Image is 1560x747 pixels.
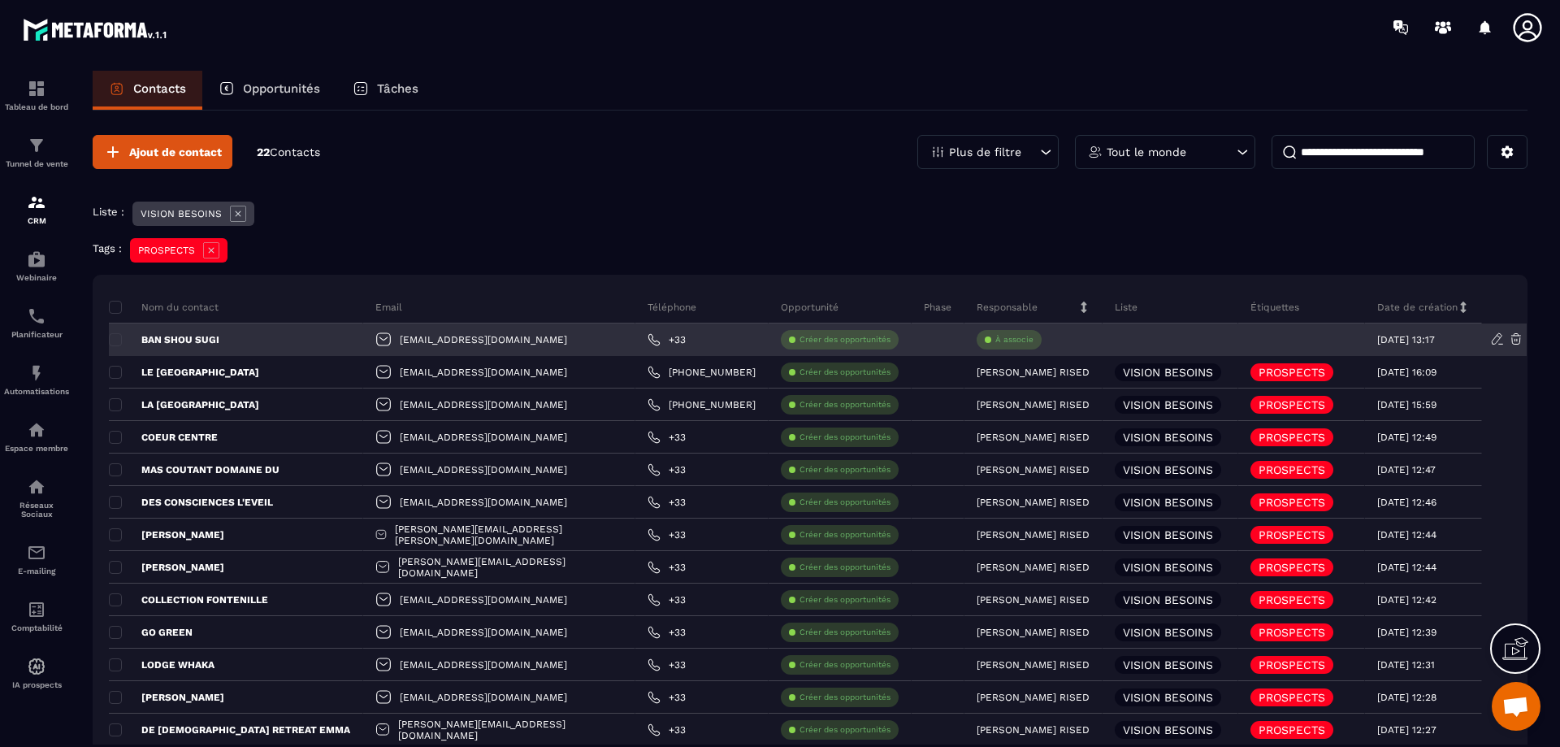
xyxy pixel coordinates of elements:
[648,333,686,346] a: +33
[4,623,69,632] p: Comptabilité
[1377,724,1436,736] p: [DATE] 12:27
[977,529,1090,541] p: [PERSON_NAME] RISED
[924,301,951,314] p: Phase
[27,193,46,212] img: formation
[109,528,224,541] p: [PERSON_NAME]
[93,242,122,254] p: Tags :
[375,301,402,314] p: Email
[648,431,686,444] a: +33
[977,627,1090,638] p: [PERSON_NAME] RISED
[1377,692,1436,703] p: [DATE] 12:28
[133,81,186,96] p: Contacts
[4,351,69,408] a: automationsautomationsAutomatisations
[141,208,222,219] p: VISION BESOINS
[1259,367,1325,378] p: PROSPECTS
[799,497,890,508] p: Créer des opportunités
[648,463,686,476] a: +33
[1259,497,1325,508] p: PROSPECTS
[27,250,46,269] img: automations
[1123,627,1213,638] p: VISION BESOINS
[977,724,1090,736] p: [PERSON_NAME] RISED
[1259,594,1325,606] p: PROSPECTS
[109,496,273,509] p: DES CONSCIENCES L'EVEIL
[109,398,259,411] p: LA [GEOGRAPHIC_DATA]
[109,561,224,574] p: [PERSON_NAME]
[1377,334,1435,345] p: [DATE] 13:17
[1259,529,1325,541] p: PROSPECTS
[977,497,1090,508] p: [PERSON_NAME] RISED
[27,600,46,619] img: accountant
[1123,562,1213,573] p: VISION BESOINS
[1259,724,1325,736] p: PROSPECTS
[4,444,69,453] p: Espace membre
[799,334,890,345] p: Créer des opportunités
[1377,301,1458,314] p: Date de création
[1123,724,1213,736] p: VISION BESOINS
[109,366,259,379] p: LE [GEOGRAPHIC_DATA]
[109,723,350,736] p: DE [DEMOGRAPHIC_DATA] RETREAT EMMA
[4,102,69,111] p: Tableau de bord
[648,658,686,671] a: +33
[977,432,1090,443] p: [PERSON_NAME] RISED
[977,659,1090,671] p: [PERSON_NAME] RISED
[1123,432,1213,443] p: VISION BESOINS
[4,501,69,519] p: Réseaux Sociaux
[4,588,69,645] a: accountantaccountantComptabilité
[977,594,1090,606] p: [PERSON_NAME] RISED
[1123,659,1213,671] p: VISION BESOINS
[949,146,1021,158] p: Plus de filtre
[1259,562,1325,573] p: PROSPECTS
[27,543,46,562] img: email
[648,366,756,379] a: [PHONE_NUMBER]
[109,301,219,314] p: Nom du contact
[1250,301,1299,314] p: Étiquettes
[781,301,838,314] p: Opportunité
[648,691,686,704] a: +33
[129,144,222,160] span: Ajout de contact
[93,206,124,218] p: Liste :
[648,301,696,314] p: Téléphone
[1107,146,1186,158] p: Tout le monde
[799,724,890,736] p: Créer des opportunités
[109,431,218,444] p: COEUR CENTRE
[1377,367,1436,378] p: [DATE] 16:09
[93,135,232,169] button: Ajout de contact
[1123,594,1213,606] p: VISION BESOINS
[1259,399,1325,410] p: PROSPECTS
[1377,529,1436,541] p: [DATE] 12:44
[995,334,1033,345] p: À associe
[202,71,336,110] a: Opportunités
[1377,659,1435,671] p: [DATE] 12:31
[648,723,686,736] a: +33
[977,692,1090,703] p: [PERSON_NAME] RISED
[27,477,46,497] img: social-network
[243,81,320,96] p: Opportunités
[1123,529,1213,541] p: VISION BESOINS
[1377,627,1436,638] p: [DATE] 12:39
[799,692,890,703] p: Créer des opportunités
[1259,659,1325,671] p: PROSPECTS
[648,561,686,574] a: +33
[1259,432,1325,443] p: PROSPECTS
[4,216,69,225] p: CRM
[4,680,69,689] p: IA prospects
[977,367,1090,378] p: [PERSON_NAME] RISED
[1123,464,1213,476] p: VISION BESOINS
[799,367,890,378] p: Créer des opportunités
[648,626,686,639] a: +33
[27,306,46,326] img: scheduler
[1377,562,1436,573] p: [DATE] 12:44
[109,691,224,704] p: [PERSON_NAME]
[977,562,1090,573] p: [PERSON_NAME] RISED
[4,465,69,531] a: social-networksocial-networkRéseaux Sociaux
[977,464,1090,476] p: [PERSON_NAME] RISED
[1123,399,1213,410] p: VISION BESOINS
[648,593,686,606] a: +33
[648,528,686,541] a: +33
[4,531,69,588] a: emailemailE-mailing
[27,136,46,155] img: formation
[1377,594,1436,606] p: [DATE] 12:42
[1492,682,1540,731] a: Ouvrir le chat
[799,529,890,541] p: Créer des opportunités
[109,463,279,476] p: MAS COUTANT DOMAINE DU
